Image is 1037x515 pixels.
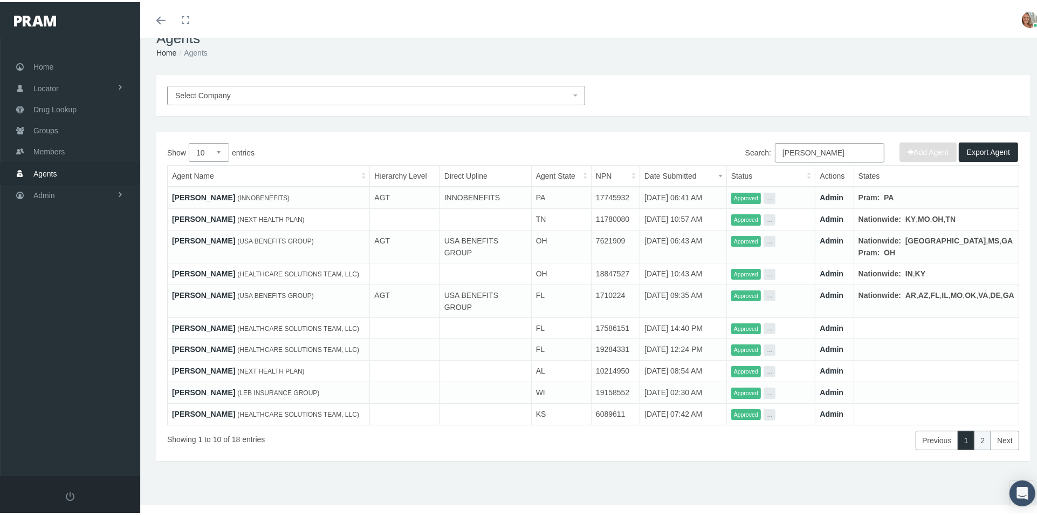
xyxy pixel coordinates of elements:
[905,213,916,221] b: KY
[640,282,727,315] td: [DATE] 09:35 AM
[439,228,531,261] td: USA BENEFITS GROUP
[237,214,304,221] span: (NEXT HEALTH PLAN)
[916,429,958,448] a: Previous
[172,364,235,373] a: [PERSON_NAME]
[172,267,235,276] a: [PERSON_NAME]
[951,289,963,297] b: MO
[745,141,884,160] label: Search:
[965,289,976,297] b: OK
[172,191,235,200] a: [PERSON_NAME]
[237,387,319,395] span: (LEB INSURANCE GROUP)
[591,358,640,380] td: 10214950
[731,267,761,278] span: Approved
[820,289,843,297] a: Admin
[918,289,929,297] b: AZ
[591,185,640,206] td: 17745932
[531,228,591,261] td: OH
[942,289,949,297] b: IL
[764,191,775,202] button: ...
[531,358,591,380] td: AL
[820,234,843,243] a: Admin
[591,282,640,315] td: 1710224
[168,164,370,185] th: Agent Name: activate to sort column ascending
[958,429,975,448] a: 1
[764,342,775,354] button: ...
[531,401,591,423] td: KS
[731,191,761,202] span: Approved
[764,364,775,375] button: ...
[731,288,761,300] span: Approved
[237,409,359,416] span: (HEALTHCARE SOLUTIONS TEAM, LLC)
[905,234,986,243] b: [GEOGRAPHIC_DATA]
[33,139,65,160] span: Members
[854,282,1019,315] td: , , , , , , , ,
[820,213,843,221] a: Admin
[859,267,901,276] b: Nationwide:
[731,385,761,397] span: Approved
[640,315,727,337] td: [DATE] 14:40 PM
[859,191,880,200] b: Pram:
[932,213,944,221] b: OH
[726,164,815,185] th: Status: activate to sort column ascending
[591,401,640,423] td: 6089611
[14,13,56,24] img: PRAM_20_x_78.png
[988,234,999,243] b: MS
[531,261,591,282] td: OH
[531,282,591,315] td: FL
[591,164,640,185] th: NPN: activate to sort column ascending
[33,183,55,204] span: Admin
[237,268,359,276] span: (HEALTHCARE SOLUTIONS TEAM, LLC)
[991,429,1019,448] a: Next
[172,408,235,416] a: [PERSON_NAME]
[859,289,901,297] b: Nationwide:
[820,386,843,395] a: Admin
[731,234,761,245] span: Approved
[439,164,531,185] th: Direct Upline
[884,191,894,200] b: PA
[640,164,727,185] th: Date Submitted: activate to sort column ascending
[33,55,53,75] span: Home
[237,323,359,330] span: (HEALTHCARE SOLUTIONS TEAM, LLC)
[991,289,1001,297] b: DE
[172,213,235,221] a: [PERSON_NAME]
[33,76,59,97] span: Locator
[591,315,640,337] td: 17586151
[974,429,991,448] a: 2
[33,97,77,118] span: Drug Lookup
[640,380,727,402] td: [DATE] 02:30 AM
[531,315,591,337] td: FL
[172,289,235,297] a: [PERSON_NAME]
[591,337,640,358] td: 19284331
[854,228,1019,261] td: , ,
[764,385,775,397] button: ...
[764,212,775,223] button: ...
[731,321,761,333] span: Approved
[959,140,1018,160] button: Export Agent
[731,212,761,223] span: Approved
[775,141,884,160] input: Search:
[640,207,727,228] td: [DATE] 10:57 AM
[764,407,775,418] button: ...
[1003,289,1014,297] b: GA
[820,322,843,330] a: Admin
[176,45,207,57] li: Agents
[640,185,727,206] td: [DATE] 06:41 AM
[905,289,916,297] b: AR
[946,213,956,221] b: TN
[764,288,775,299] button: ...
[172,386,235,395] a: [PERSON_NAME]
[815,164,854,185] th: Actions
[33,118,58,139] span: Groups
[820,343,843,351] a: Admin
[731,407,761,418] span: Approved
[978,289,988,297] b: VA
[854,261,1019,282] td: ,
[640,358,727,380] td: [DATE] 08:54 AM
[237,235,313,243] span: (USA BENEFITS GROUP)
[591,380,640,402] td: 19158552
[764,234,775,245] button: ...
[640,228,727,261] td: [DATE] 06:43 AM
[854,207,1019,228] td: , , ,
[731,342,761,354] span: Approved
[175,89,231,98] span: Select Company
